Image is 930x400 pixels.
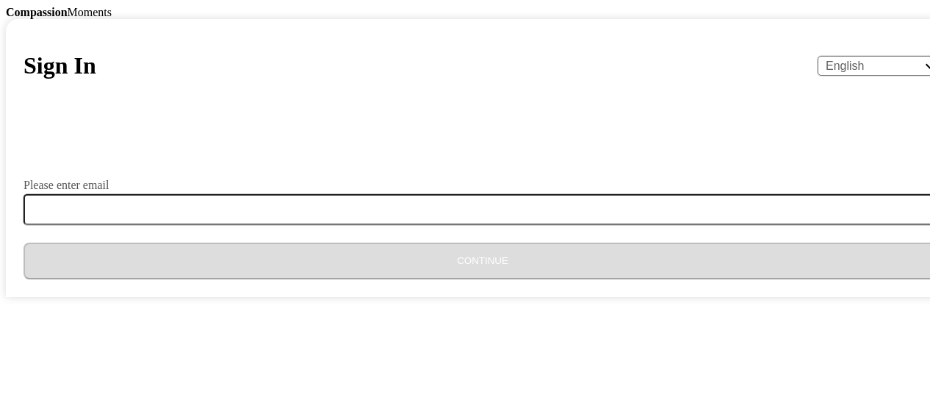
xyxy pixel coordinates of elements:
h1: Sign In [24,52,96,79]
b: Compassion [6,6,68,18]
div: Moments [6,6,924,19]
label: Please enter email [24,179,109,191]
